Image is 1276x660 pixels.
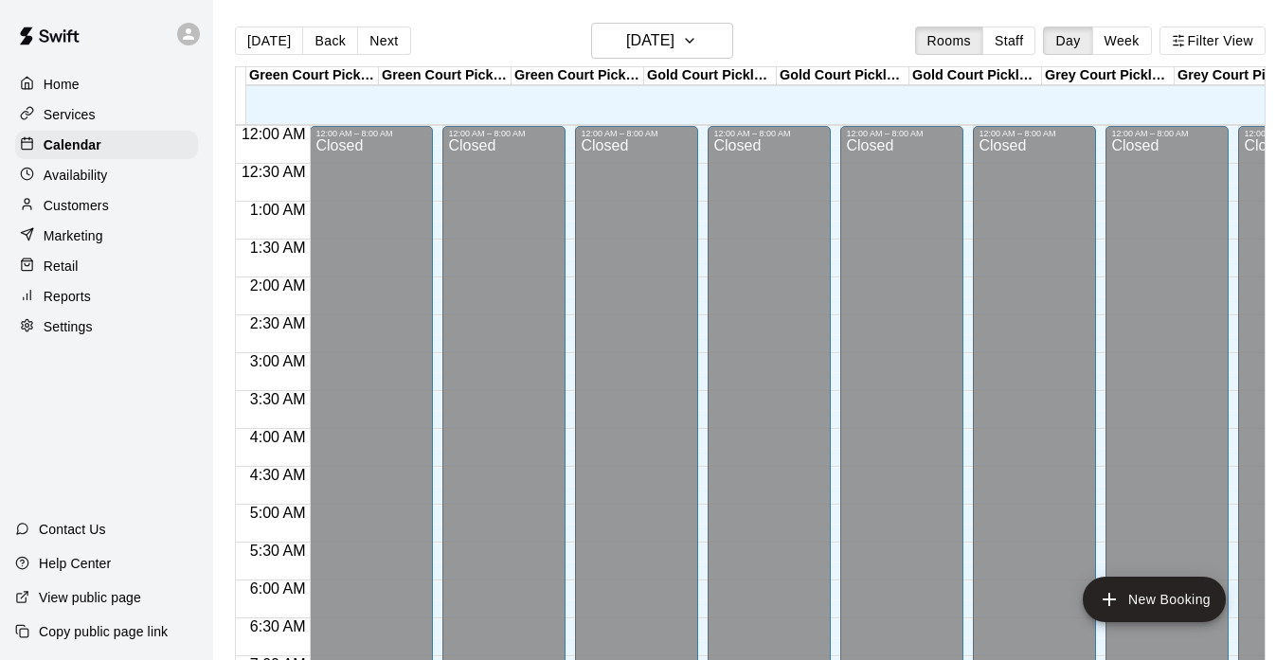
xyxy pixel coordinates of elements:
a: Availability [15,161,198,189]
button: [DATE] [591,23,733,59]
p: Customers [44,196,109,215]
span: 4:30 AM [245,467,311,483]
span: 4:00 AM [245,429,311,445]
p: Calendar [44,135,101,154]
div: 12:00 AM – 8:00 AM [1111,129,1223,138]
div: 12:00 AM – 8:00 AM [713,129,825,138]
p: Home [44,75,80,94]
div: 12:00 AM – 8:00 AM [448,129,560,138]
p: Help Center [39,554,111,573]
div: Green Court Pickleball #2 [379,67,512,85]
button: Next [357,27,410,55]
a: Home [15,70,198,98]
a: Reports [15,282,198,311]
p: Reports [44,287,91,306]
div: 12:00 AM – 8:00 AM [315,129,427,138]
div: Grey Court Pickleball #1 [1042,67,1175,85]
p: Contact Us [39,520,106,539]
button: [DATE] [235,27,303,55]
span: 5:00 AM [245,505,311,521]
div: Gold Court Pickleball #1 [644,67,777,85]
a: Services [15,100,198,129]
div: 12:00 AM – 8:00 AM [846,129,958,138]
button: Back [302,27,358,55]
div: 12:00 AM – 8:00 AM [581,129,692,138]
p: Copy public page link [39,622,168,641]
span: 12:00 AM [237,126,311,142]
span: 6:30 AM [245,618,311,634]
a: Settings [15,312,198,341]
button: Day [1043,27,1092,55]
span: 12:30 AM [237,164,311,180]
span: 1:00 AM [245,202,311,218]
span: 5:30 AM [245,543,311,559]
p: View public page [39,588,141,607]
span: 2:30 AM [245,315,311,331]
span: 3:30 AM [245,391,311,407]
p: Availability [44,166,108,185]
div: Green Court Pickleball #3 [512,67,644,85]
button: Rooms [915,27,983,55]
a: Calendar [15,131,198,159]
a: Retail [15,252,198,280]
span: 6:00 AM [245,580,311,597]
button: Staff [982,27,1036,55]
span: 2:00 AM [245,277,311,294]
button: Filter View [1159,27,1266,55]
div: Green Court Pickleball #1 [246,67,379,85]
p: Services [44,105,96,124]
div: Gold Court Pickleball #3 [909,67,1042,85]
p: Settings [44,317,93,336]
button: Week [1092,27,1152,55]
a: Marketing [15,222,198,250]
p: Marketing [44,226,103,245]
div: Gold Court Pickleball #2 [777,67,909,85]
h6: [DATE] [626,27,674,54]
button: add [1083,577,1226,622]
p: Retail [44,257,79,276]
span: 3:00 AM [245,353,311,369]
span: 1:30 AM [245,240,311,256]
div: 12:00 AM – 8:00 AM [979,129,1090,138]
a: Customers [15,191,198,220]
